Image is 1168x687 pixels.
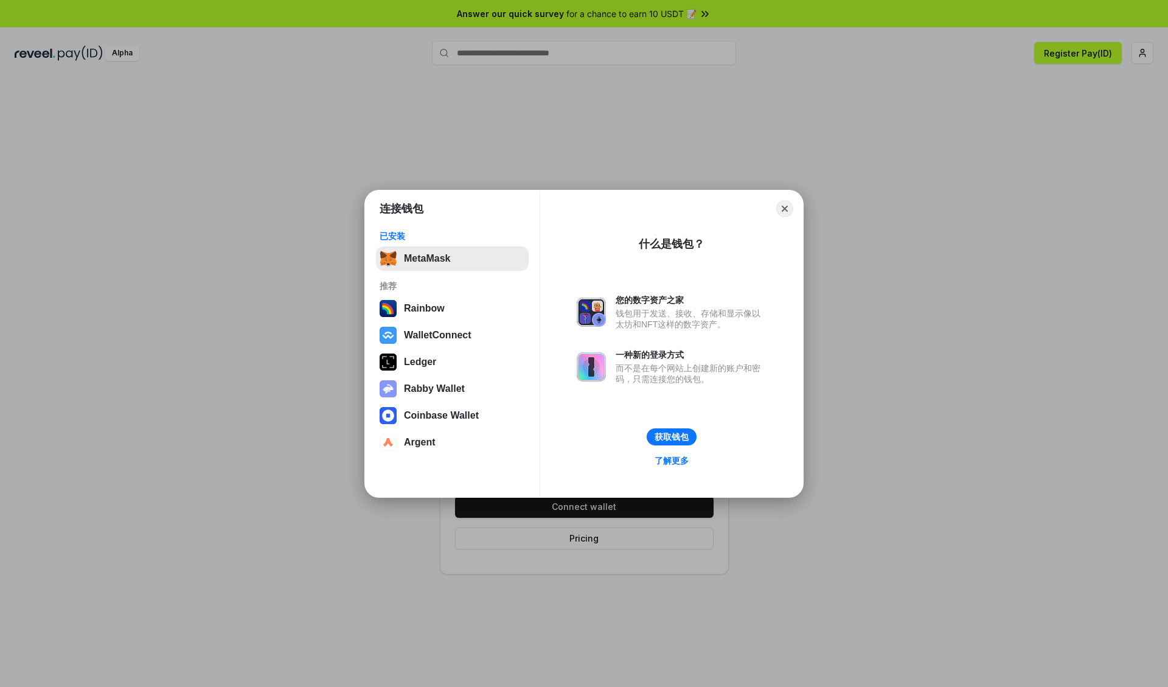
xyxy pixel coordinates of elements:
[655,455,689,466] div: 了解更多
[380,250,397,267] img: svg+xml,%3Csvg%20fill%3D%22none%22%20height%3D%2233%22%20viewBox%3D%220%200%2035%2033%22%20width%...
[577,298,606,327] img: svg+xml,%3Csvg%20xmlns%3D%22http%3A%2F%2Fwww.w3.org%2F2000%2Fsvg%22%20fill%3D%22none%22%20viewBox...
[647,453,696,469] a: 了解更多
[647,428,697,445] button: 获取钱包
[380,231,525,242] div: 已安装
[616,363,766,385] div: 而不是在每个网站上创建新的账户和密码，只需连接您的钱包。
[380,407,397,424] img: svg+xml,%3Csvg%20width%3D%2228%22%20height%3D%2228%22%20viewBox%3D%220%200%2028%2028%22%20fill%3D...
[376,323,529,347] button: WalletConnect
[404,330,471,341] div: WalletConnect
[376,377,529,401] button: Rabby Wallet
[376,246,529,271] button: MetaMask
[404,357,436,368] div: Ledger
[639,237,704,251] div: 什么是钱包？
[616,308,766,330] div: 钱包用于发送、接收、存储和显示像以太坊和NFT这样的数字资产。
[376,403,529,428] button: Coinbase Wallet
[776,200,793,217] button: Close
[380,300,397,317] img: svg+xml,%3Csvg%20width%3D%22120%22%20height%3D%22120%22%20viewBox%3D%220%200%20120%20120%22%20fil...
[404,410,479,421] div: Coinbase Wallet
[376,430,529,455] button: Argent
[380,327,397,344] img: svg+xml,%3Csvg%20width%3D%2228%22%20height%3D%2228%22%20viewBox%3D%220%200%2028%2028%22%20fill%3D...
[616,349,766,360] div: 一种新的登录方式
[404,437,436,448] div: Argent
[655,431,689,442] div: 获取钱包
[380,380,397,397] img: svg+xml,%3Csvg%20xmlns%3D%22http%3A%2F%2Fwww.w3.org%2F2000%2Fsvg%22%20fill%3D%22none%22%20viewBox...
[380,434,397,451] img: svg+xml,%3Csvg%20width%3D%2228%22%20height%3D%2228%22%20viewBox%3D%220%200%2028%2028%22%20fill%3D...
[380,281,525,291] div: 推荐
[577,352,606,382] img: svg+xml,%3Csvg%20xmlns%3D%22http%3A%2F%2Fwww.w3.org%2F2000%2Fsvg%22%20fill%3D%22none%22%20viewBox...
[616,295,766,305] div: 您的数字资产之家
[376,296,529,321] button: Rainbow
[380,354,397,371] img: svg+xml,%3Csvg%20xmlns%3D%22http%3A%2F%2Fwww.w3.org%2F2000%2Fsvg%22%20width%3D%2228%22%20height%3...
[376,350,529,374] button: Ledger
[404,253,450,264] div: MetaMask
[404,303,445,314] div: Rainbow
[404,383,465,394] div: Rabby Wallet
[380,201,423,216] h1: 连接钱包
